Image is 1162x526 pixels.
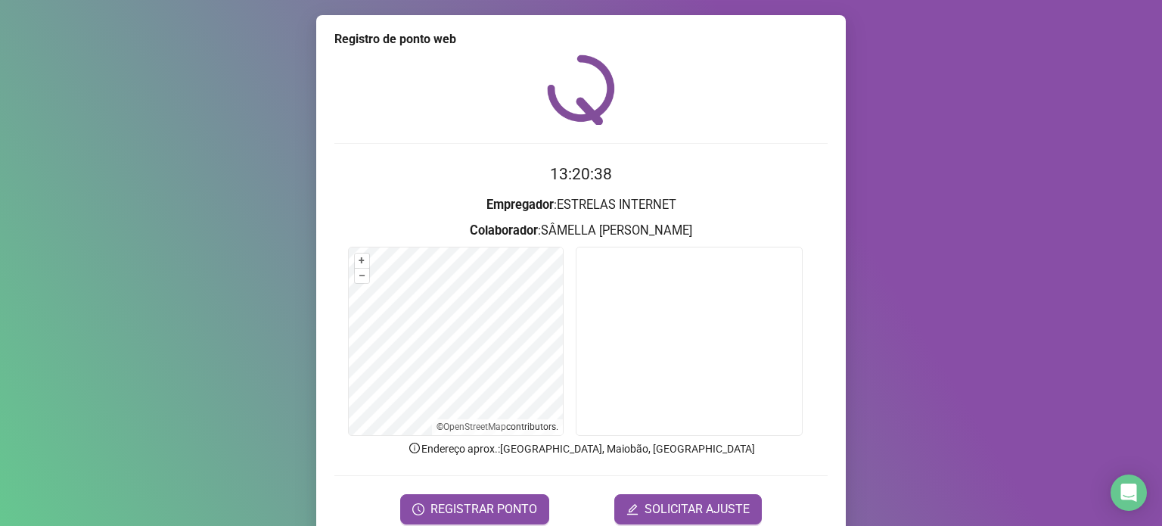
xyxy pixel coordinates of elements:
[355,269,369,283] button: –
[400,494,549,524] button: REGISTRAR PONTO
[1111,475,1147,511] div: Open Intercom Messenger
[614,494,762,524] button: editSOLICITAR AJUSTE
[408,441,421,455] span: info-circle
[547,54,615,125] img: QRPoint
[470,223,538,238] strong: Colaborador
[645,500,750,518] span: SOLICITAR AJUSTE
[334,440,828,457] p: Endereço aprox. : [GEOGRAPHIC_DATA], Maiobão, [GEOGRAPHIC_DATA]
[443,422,506,432] a: OpenStreetMap
[626,503,638,515] span: edit
[430,500,537,518] span: REGISTRAR PONTO
[334,30,828,48] div: Registro de ponto web
[550,165,612,183] time: 13:20:38
[486,198,554,212] strong: Empregador
[334,221,828,241] h3: : SÂMELLA [PERSON_NAME]
[437,422,558,432] li: © contributors.
[334,195,828,215] h3: : ESTRELAS INTERNET
[412,503,424,515] span: clock-circle
[355,254,369,268] button: +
